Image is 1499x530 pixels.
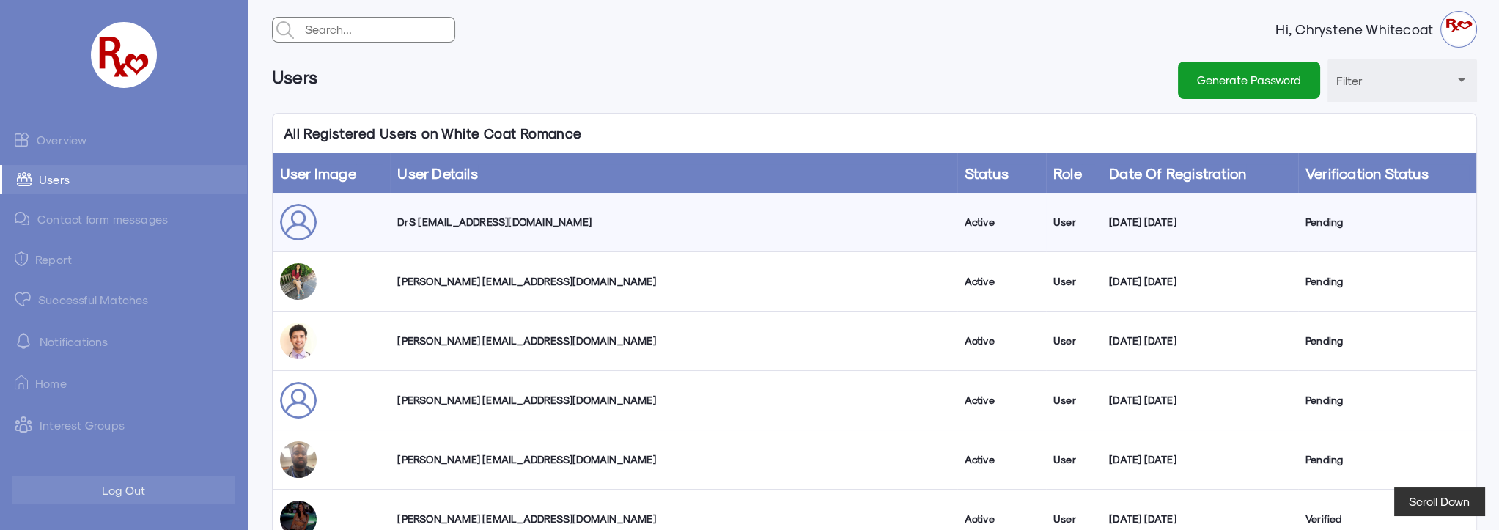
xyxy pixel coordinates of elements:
div: User [1053,274,1094,289]
img: notification-default-white.svg [15,332,32,350]
div: Active [965,393,1039,408]
div: Pending [1305,452,1469,467]
div: [DATE] [DATE] [1109,452,1291,467]
div: Active [965,512,1039,526]
div: [DATE] [DATE] [1109,215,1291,229]
div: User [1053,215,1094,229]
img: user_sepfus.png [280,382,317,419]
div: Verified [1305,512,1469,526]
div: [DATE] [DATE] [1109,393,1291,408]
p: All Registered Users on White Coat Romance [273,114,593,153]
a: Verification Status [1305,164,1429,182]
a: User Details [397,164,477,182]
a: Status [965,164,1009,182]
button: Scroll Down [1394,487,1484,515]
img: admin-ic-users.svg [17,172,32,186]
div: Active [965,274,1039,289]
a: User Image [280,164,356,182]
div: User [1053,512,1094,526]
img: admin-ic-contact-message.svg [15,212,30,226]
div: Pending [1305,274,1469,289]
div: Pending [1305,215,1469,229]
div: [DATE] [DATE] [1109,334,1291,348]
div: User [1053,452,1094,467]
img: ic-home.png [15,375,28,390]
input: Search... [301,18,454,41]
div: [PERSON_NAME] [EMAIL_ADDRESS][DOMAIN_NAME] [397,512,949,526]
div: Active [965,452,1039,467]
div: [PERSON_NAME] [EMAIL_ADDRESS][DOMAIN_NAME] [397,274,949,289]
div: [DATE] [DATE] [1109,512,1291,526]
div: Active [965,215,1039,229]
div: Dr S [EMAIL_ADDRESS][DOMAIN_NAME] [397,215,949,229]
img: intrestGropus.svg [15,416,32,433]
img: admin-ic-overview.svg [15,132,29,147]
a: Role [1053,164,1082,182]
div: [PERSON_NAME] [EMAIL_ADDRESS][DOMAIN_NAME] [397,393,949,408]
button: Generate Password [1178,62,1320,98]
h6: Users [272,59,318,95]
div: User [1053,393,1094,408]
div: [PERSON_NAME] [EMAIL_ADDRESS][DOMAIN_NAME] [397,452,949,467]
div: Active [965,334,1039,348]
div: Pending [1305,334,1469,348]
div: Pending [1305,393,1469,408]
img: yuhwbdk2tsc3jzyegpq0.jpg [280,441,317,478]
img: user_sepfus.png [280,204,317,240]
img: matched.svg [15,292,31,306]
img: mx2dboeikjpdmd8ha6bo.jpg [280,263,317,300]
strong: Hi, Chrystene Whitecoat [1275,22,1440,37]
a: Date of Registration [1109,164,1246,182]
img: admin-ic-report.svg [15,251,28,266]
img: iagkqjzreo8biowsr44j.jpg [280,323,317,359]
div: [DATE] [DATE] [1109,274,1291,289]
div: [PERSON_NAME] [EMAIL_ADDRESS][DOMAIN_NAME] [397,334,949,348]
button: Log Out [12,476,235,504]
img: admin-search.svg [273,18,298,43]
div: User [1053,334,1094,348]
